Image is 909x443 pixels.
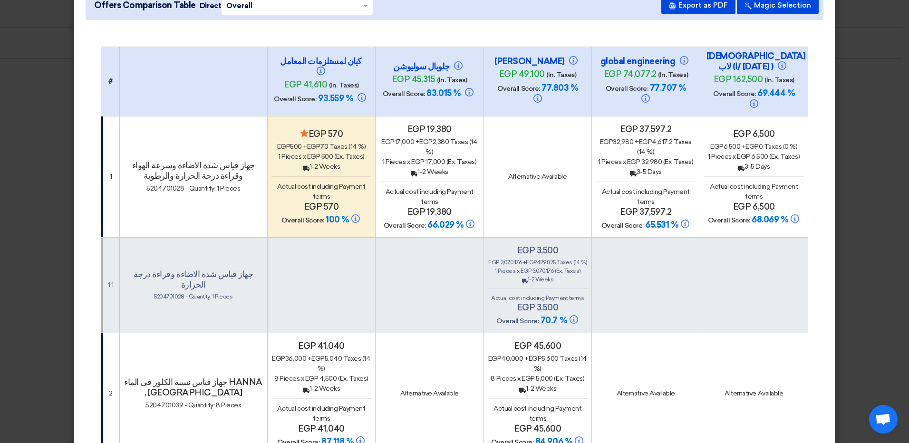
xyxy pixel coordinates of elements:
[272,355,285,363] span: egp
[745,143,759,151] span: egp
[383,90,425,98] span: Overall Score:
[596,388,696,398] div: Alternative Available
[379,167,479,177] div: 1-2 Weeks
[604,69,657,79] span: egp 74,077.2
[280,375,304,383] span: Pieces x
[498,268,519,274] span: Pieces x
[271,142,371,152] div: 500 + 70 Taxes (14 %)
[645,220,678,230] span: 65.531 %
[101,237,120,333] td: 1.1
[488,341,588,351] h4: egp 45,600
[379,124,479,135] h4: egp 19,380
[496,375,521,383] span: Pieces x
[271,162,371,172] div: 1-2 Weeks
[708,153,710,161] span: 1
[488,355,502,363] span: egp
[491,295,584,301] span: Actual cost including Payment terms
[554,375,584,383] span: (Ex. Taxes)
[274,56,369,77] h4: كيان لمستلزمات المعامل
[379,388,479,398] div: Alternative Available
[529,355,542,363] span: egp
[522,375,553,383] span: egp 5,000
[124,269,263,290] h4: جهاز قياس شدة الاضاءة وقراءة درجة الحرارة
[542,83,578,93] span: 77.803 %
[601,221,644,230] span: Overall Score:
[711,153,735,161] span: Pieces x
[704,388,804,398] div: Alternative Available
[274,95,316,103] span: Overall Score:
[446,158,477,166] span: (Ex. Taxes)
[704,162,804,172] div: 3-5 Days
[488,302,588,313] h4: egp 3,500
[493,404,581,423] span: Actual cost including Payment terms
[386,188,474,206] span: Actual cost including Payment terms
[200,0,221,11] span: Direct
[488,258,588,267] div: 3,070.176 + 429.825 Taxes (14 %)
[714,74,763,85] span: egp 162,500
[277,143,290,151] span: egp
[281,216,324,224] span: Overall Score:
[382,158,385,166] span: 1
[708,216,750,224] span: Overall Score:
[277,183,365,201] span: Actual cost including Payment terms
[379,137,479,157] div: 17,000 + 2,380 Taxes (14 %)
[713,90,755,98] span: Overall Score:
[704,129,804,139] h4: egp 6,500
[101,47,120,116] th: #
[869,405,898,433] div: Open chat
[271,384,371,394] div: 1-2 Weeks
[706,51,802,72] h4: [DEMOGRAPHIC_DATA] لاب (ا/ [DATE] )
[338,375,368,383] span: (Ex. Taxes)
[271,424,371,434] h4: egp 41,040
[277,404,365,423] span: Actual cost including Payment terms
[488,354,588,374] div: 40,000 + 5,600 Taxes (14 %)
[526,259,537,266] span: egp
[271,341,371,351] h4: egp 41,040
[627,158,662,166] span: egp 32,980
[521,268,554,274] span: egp 3,070.176
[596,207,696,217] h4: egp 37,597.2
[757,88,794,98] span: 69.444 %
[752,214,788,225] span: 68.069 %
[384,221,426,230] span: Overall Score:
[278,153,280,161] span: 1
[639,138,652,146] span: egp
[488,259,499,266] span: egp
[601,158,626,166] span: Pieces x
[490,56,585,67] h4: [PERSON_NAME]
[488,275,588,284] div: 1-2 Weeks
[488,172,588,182] div: Alternative Available
[704,142,804,152] div: 6,500 + 0 Taxes (0 %)
[271,202,371,212] h4: egp 570
[271,354,371,374] div: 36,000 + 5,040 Taxes (14 %)
[386,158,410,166] span: Pieces x
[704,202,804,212] h4: egp 6,500
[650,83,686,93] span: 77.707 %
[596,124,696,135] h4: egp 37,597.2
[274,375,279,383] span: 8
[382,61,477,72] h4: جلوبال سوليوشن
[271,129,371,139] h4: egp 570
[101,116,120,237] td: 1
[658,71,688,79] span: (In. Taxes)
[555,268,580,274] span: (Ex. Taxes)
[334,153,365,161] span: (Ex. Taxes)
[710,183,798,201] span: Actual cost including Payment terms
[437,76,467,84] span: (In. Taxes)
[663,158,694,166] span: (Ex. Taxes)
[411,158,445,166] span: egp 17,000
[497,85,540,93] span: Overall Score:
[154,293,232,300] span: 5204701028 - Quantity: 1 Pieces
[769,153,800,161] span: (Ex. Taxes)
[281,153,306,161] span: Pieces x
[307,153,333,161] span: egp 500
[710,143,724,151] span: egp
[329,81,359,89] span: (In. Taxes)
[146,184,240,193] span: 5204701028 - Quantity: 1 Pieces
[381,138,395,146] span: egp
[496,317,539,325] span: Overall Score:
[284,79,327,90] span: egp 41,610
[541,315,579,326] span: 70.7 %
[488,384,588,394] div: 1-2 Weeks
[427,220,463,230] span: 66.029 %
